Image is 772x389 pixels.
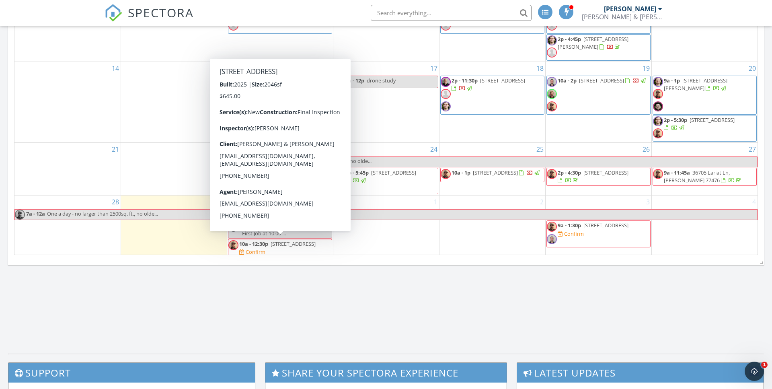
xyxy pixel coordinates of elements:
a: Go to October 3, 2025 [645,196,651,208]
span: [STREET_ADDRESS] [690,116,735,123]
span: 10a - 12:30p [239,240,268,247]
img: 20250919_173610.jpg [335,169,345,179]
span: drone study [367,77,396,84]
img: The Best Home Inspection Software - Spectora [105,4,122,22]
img: cecil_pic.png [653,77,663,87]
a: Go to October 1, 2025 [432,196,439,208]
span: [STREET_ADDRESS] [583,169,628,176]
a: 10a - 12:30p [STREET_ADDRESS] Confirm [228,239,332,257]
a: 9a - 11:45a 36705 Lariat Ln, [PERSON_NAME] 77476 [664,169,743,184]
a: Go to September 19, 2025 [641,62,651,75]
img: 20250919_173610.jpg [228,240,238,250]
a: Go to October 4, 2025 [751,196,758,208]
a: 9a - 11:30a [STREET_ADDRESS][US_STATE] [228,76,332,102]
td: Go to September 16, 2025 [227,62,333,143]
img: 1000014279.jpg [228,77,238,87]
a: Confirm [558,230,584,238]
a: 2p - 7p [STREET_ADDRESS] [228,103,332,130]
div: Confirm [564,231,584,237]
td: Go to September 15, 2025 [121,62,227,143]
a: 2p - 4:30p [STREET_ADDRESS] [546,168,651,186]
span: [STREET_ADDRESS][US_STATE] [239,77,313,92]
span: [STREET_ADDRESS] [579,77,624,84]
a: 2p - 11:30p [STREET_ADDRESS] [452,77,525,92]
img: cecil_pic.png [653,116,663,126]
span: [STREET_ADDRESS] [371,169,416,176]
img: 20250919_173610.jpg [441,169,451,179]
td: Go to October 4, 2025 [651,196,758,258]
a: Go to September 25, 2025 [535,143,545,156]
img: 20250919_173610.jpg [228,157,238,167]
span: 2p - 7p [239,104,255,111]
span: 9a - 11:45a [664,169,690,176]
span: 9a - 1:30p [558,222,581,229]
a: 10a - 2p [STREET_ADDRESS] [558,77,647,84]
a: 2p - 5:30p [STREET_ADDRESS] [664,116,735,131]
a: 10a - 1p [STREET_ADDRESS] [452,169,541,176]
a: 9a - 1:30p [STREET_ADDRESS] Confirm [546,220,651,247]
td: Go to September 17, 2025 [333,62,439,143]
a: Go to September 28, 2025 [110,196,121,208]
span: [STREET_ADDRESS] [583,222,628,229]
a: Go to September 27, 2025 [747,143,758,156]
img: attachment1695747305587.jpeg [547,89,557,99]
span: In Person Service Meeting - First Job at 10:00 ... [239,222,329,237]
img: cecil_pic.png [228,104,238,114]
h3: Latest Updates [517,363,764,383]
a: Go to September 26, 2025 [641,143,651,156]
a: 2p - 5:45p [STREET_ADDRESS] [345,169,416,184]
td: Go to September 23, 2025 [227,143,333,196]
img: 20250919_173610.jpg [228,169,238,179]
a: 2p - 5:30p [STREET_ADDRESS] [653,115,757,142]
div: Confirm [246,249,265,255]
span: 25303 Noltland Ln, Katy 77493 [239,169,324,184]
span: [STREET_ADDRESS][PERSON_NAME] [664,77,727,92]
a: 9a - 11:30a [STREET_ADDRESS][US_STATE] [239,77,313,92]
td: Go to September 28, 2025 [14,196,121,258]
a: 9a - 1p [STREET_ADDRESS][PERSON_NAME] [653,76,757,115]
span: 2p - 5:30p [664,116,687,123]
iframe: Intercom live chat [745,362,764,381]
span: 2p - 5:45p [345,169,369,176]
img: 20250919_173610.jpg [228,222,238,232]
span: [STREET_ADDRESS][PERSON_NAME] [558,35,628,50]
a: 10a - 12:30p [STREET_ADDRESS] [239,240,316,247]
h3: Support [8,363,255,383]
a: Go to September 24, 2025 [429,143,439,156]
a: Confirm [239,248,265,256]
span: 2p - 4:45p [558,35,581,43]
a: 2p - 4:45p [STREET_ADDRESS][PERSON_NAME] [546,34,651,61]
span: 36705 Lariat Ln, [PERSON_NAME] 77476 [664,169,730,184]
img: 1000014279.jpg [441,77,451,87]
a: 2p - 5:45p [STREET_ADDRESS] [334,168,438,194]
td: Go to September 29, 2025 [121,196,227,258]
a: 9a - 11:45a 36705 Lariat Ln, [PERSON_NAME] 77476 [653,168,757,186]
td: Go to September 26, 2025 [545,143,651,196]
span: 7a - 12a [26,210,45,220]
a: Go to October 2, 2025 [538,196,545,208]
td: Go to September 19, 2025 [545,62,651,143]
span: [STREET_ADDRESS] [258,104,303,111]
div: Bryan & Bryan Inspections [582,13,662,21]
img: 20250919_173610.jpg [547,222,557,232]
img: screen_shot_20220609_at_12.14.14_pm.png [653,101,663,111]
img: default-user-f0147aede5fd5fa78ca7ade42f37bd4542148d508eef1c3d3ea960f66861d68b.jpg [441,89,451,99]
td: Go to September 27, 2025 [651,143,758,196]
span: 1 [761,362,768,368]
a: 10a - 2p [STREET_ADDRESS] [546,76,651,115]
img: cecil_pic.png [547,35,557,45]
a: Go to September 15, 2025 [216,62,227,75]
a: 9a - 11:45a 25303 Noltland Ln, Katy 77493 [228,168,332,186]
td: Go to September 25, 2025 [439,143,545,196]
span: [STREET_ADDRESS] [473,169,518,176]
img: default-user-f0147aede5fd5fa78ca7ade42f37bd4542148d508eef1c3d3ea960f66861d68b.jpg [228,89,238,99]
a: Go to September 14, 2025 [110,62,121,75]
td: Go to October 3, 2025 [545,196,651,258]
td: Go to September 18, 2025 [439,62,545,143]
a: 9a - 11:45a 25303 Noltland Ln, Katy 77493 [239,169,324,184]
td: Go to September 24, 2025 [333,143,439,196]
span: One a day - no larger than 2500sq. ft., no olde... [261,157,372,165]
a: Go to September 21, 2025 [110,143,121,156]
img: default-user-f0147aede5fd5fa78ca7ade42f37bd4542148d508eef1c3d3ea960f66861d68b.jpg [228,116,238,126]
a: Go to September 22, 2025 [216,143,227,156]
